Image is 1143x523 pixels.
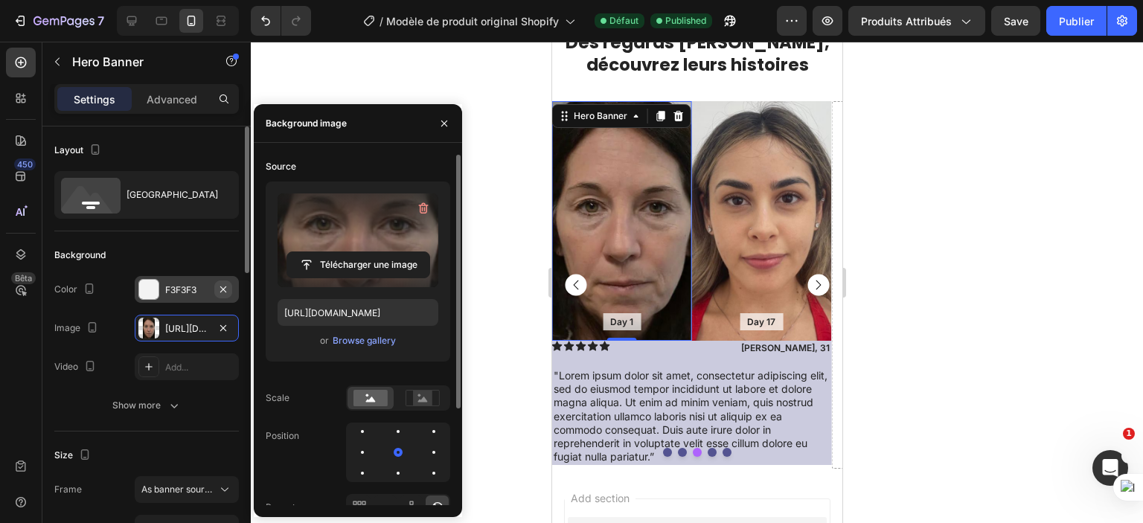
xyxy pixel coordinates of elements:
div: Annuler/Refaire [251,6,311,36]
button: Browse gallery [332,333,397,348]
div: Color [54,280,98,300]
button: Télécharger une image [286,251,430,278]
div: F3F3F3 [165,283,208,297]
button: Publier [1046,6,1107,36]
font: [URL][DOMAIN_NAME] [165,323,261,334]
p: Hero Banner [72,53,199,71]
p: Settings [74,92,115,107]
label: Frame [54,483,82,496]
span: As banner source [141,483,214,496]
button: Produits attribués [848,6,985,36]
button: As banner source [135,476,239,503]
iframe: Zone de conception [552,42,842,523]
button: Dot [111,406,120,415]
button: Dot [156,406,164,415]
font: 1 [1126,429,1132,438]
div: Browse gallery [333,334,396,347]
font: Modèle de produit original Shopify [386,15,559,28]
p: Day 1 [58,275,81,286]
div: Scale [266,391,289,405]
font: 450 [17,159,33,170]
font: Bêta [15,273,32,283]
div: Show more [112,398,182,413]
p: [PERSON_NAME], 31 [144,301,278,312]
font: Publier [1059,15,1094,28]
div: Hero Banner [19,68,78,81]
iframe: Chat en direct par interphone [1092,450,1128,486]
div: Background Image [140,60,280,299]
div: Background [54,248,106,262]
button: Save [991,6,1040,36]
div: Size [54,446,94,466]
span: or [320,332,329,350]
button: 7 [6,6,111,36]
p: "Lorem ipsum dolor sit amet, consectetur adipiscing elit, sed do eiusmod tempor incididunt ut lab... [1,327,278,422]
div: [GEOGRAPHIC_DATA] [127,178,217,212]
p: Day 17 [195,275,223,286]
div: Layout [54,141,104,161]
input: https://example.com/image.jpg [278,299,438,326]
p: Advanced [147,92,197,107]
div: Source [266,160,296,173]
button: Dot [126,406,135,415]
font: 7 [97,13,104,28]
div: Image [54,318,101,338]
button: Show more [54,392,239,419]
button: Carousel Next Arrow [254,231,278,255]
span: Save [1004,15,1028,28]
div: Add... [165,361,235,374]
div: Repeat [266,501,295,514]
div: Position [266,429,299,443]
font: / [380,15,383,28]
button: Carousel Back Arrow [12,231,36,255]
button: Dot [141,406,150,415]
div: Video [54,357,99,377]
font: Produits attribués [861,15,952,28]
font: Défaut [609,15,638,26]
div: Background image [266,117,347,130]
span: Published [665,14,706,28]
button: Dot [170,406,179,415]
span: Add section [13,449,83,464]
